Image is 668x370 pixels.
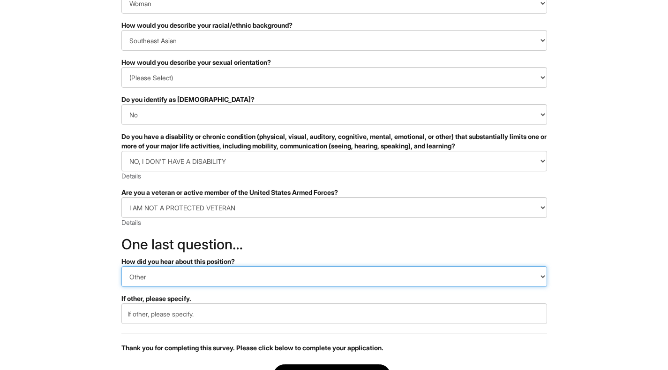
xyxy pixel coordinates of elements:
[121,266,547,287] select: How did you hear about this position?
[121,294,547,303] div: If other, please specify.
[121,67,547,88] select: How would you describe your sexual orientation?
[121,30,547,51] select: How would you describe your racial/ethnic background?
[121,58,547,67] div: How would you describe your sexual orientation?
[121,257,547,266] div: How did you hear about this position?
[121,132,547,151] div: Do you have a disability or chronic condition (physical, visual, auditory, cognitive, mental, emo...
[121,188,547,197] div: Are you a veteran or active member of the United States Armed Forces?
[121,21,547,30] div: How would you describe your racial/ethnic background?
[121,95,547,104] div: Do you identify as [DEMOGRAPHIC_DATA]?
[121,237,547,252] h2: One last question…
[121,303,547,324] input: If other, please specify.
[121,343,547,353] p: Thank you for completing this survey. Please click below to complete your application.
[121,197,547,218] select: Are you a veteran or active member of the United States Armed Forces?
[121,104,547,125] select: Do you identify as transgender?
[121,218,141,226] a: Details
[121,172,141,180] a: Details
[121,151,547,171] select: Do you have a disability or chronic condition (physical, visual, auditory, cognitive, mental, emo...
